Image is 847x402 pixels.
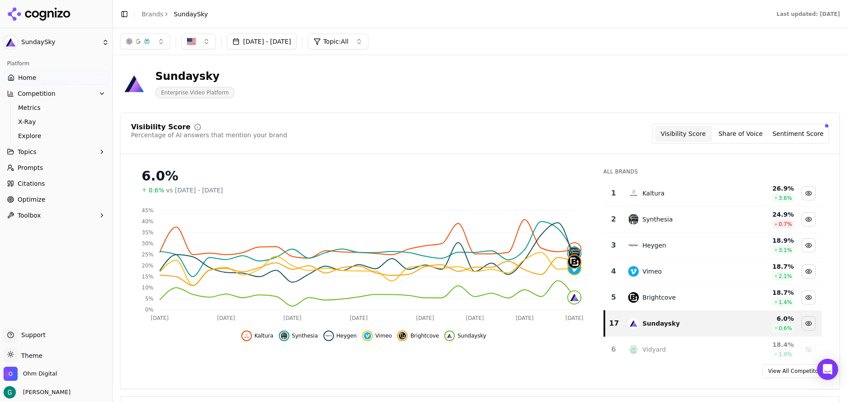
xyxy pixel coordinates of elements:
[642,215,673,224] div: Synthesia
[4,145,109,159] button: Topics
[604,311,822,337] tr: 17sundayskySundaysky6.0%0.6%Hide sundaysky data
[628,292,639,303] img: brightcove
[568,243,581,255] img: kaltura
[241,331,274,341] button: Hide kaltura data
[779,299,792,306] span: 1.4 %
[4,192,109,207] a: Optimize
[802,238,816,252] button: Hide heygen data
[779,247,792,254] span: 3.1 %
[15,116,98,128] a: X-Ray
[779,351,792,358] span: 1.9 %
[18,131,95,140] span: Explore
[18,103,95,112] span: Metrics
[628,240,639,251] img: heygen
[397,331,439,341] button: Hide brightcove data
[4,208,109,222] button: Toolbox
[737,262,794,271] div: 18.7 %
[145,296,154,302] tspan: 5%
[131,124,191,131] div: Visibility Score
[15,130,98,142] a: Explore
[375,332,392,339] span: Vimeo
[18,163,43,172] span: Prompts
[568,255,581,268] img: brightcove
[155,69,235,83] div: Sundaysky
[802,264,816,278] button: Hide vimeo data
[446,332,453,339] img: sundaysky
[142,218,154,225] tspan: 40%
[217,315,235,321] tspan: [DATE]
[19,388,71,396] span: [PERSON_NAME]
[642,189,664,198] div: Kaltura
[628,266,639,277] img: vimeo
[18,73,36,82] span: Home
[608,214,620,225] div: 2
[23,370,57,378] span: Ohm Digital
[4,71,109,85] a: Home
[142,252,154,258] tspan: 25%
[603,168,822,175] div: All Brands
[609,318,620,329] div: 17
[364,332,371,339] img: vimeo
[604,337,822,363] tr: 6vidyardVidyard18.4%1.9%Show vidyard data
[18,352,42,359] span: Theme
[628,318,639,329] img: sundaysky
[608,344,620,355] div: 6
[4,56,109,71] div: Platform
[227,34,297,49] button: [DATE] - [DATE]
[802,212,816,226] button: Hide synthesia data
[18,89,56,98] span: Competition
[802,186,816,200] button: Hide kaltura data
[142,168,586,184] div: 6.0%
[802,342,816,357] button: Show vidyard data
[21,38,98,46] span: SundaySky
[142,207,154,214] tspan: 45%
[4,35,18,49] img: SundaySky
[779,273,792,280] span: 2.1 %
[568,291,581,304] img: sundaysky
[292,332,318,339] span: Synthesia
[166,186,223,195] span: vs [DATE] - [DATE]
[243,332,250,339] img: kaltura
[142,10,208,19] nav: breadcrumb
[187,37,196,46] img: US
[4,367,57,381] button: Open organization switcher
[737,236,794,245] div: 18.9 %
[712,126,769,142] button: Share of Voice
[255,332,274,339] span: Kaltura
[145,307,154,313] tspan: 0%
[604,180,822,207] tr: 1kalturaKaltura26.9%3.6%Hide kaltura data
[18,211,41,220] span: Toolbox
[325,332,332,339] img: heygen
[142,274,154,280] tspan: 15%
[444,331,486,341] button: Hide sundaysky data
[604,207,822,233] tr: 2synthesiaSynthesia24.9%0.7%Hide synthesia data
[337,332,357,339] span: Heygen
[737,210,794,219] div: 24.9 %
[457,332,486,339] span: Sundaysky
[608,240,620,251] div: 3
[642,267,662,276] div: Vimeo
[142,285,154,291] tspan: 10%
[466,315,484,321] tspan: [DATE]
[608,292,620,303] div: 5
[628,344,639,355] img: vidyard
[802,316,816,331] button: Hide sundaysky data
[120,70,148,98] img: SundaySky
[4,386,16,398] img: Gwynne Ohm
[779,325,792,332] span: 0.6 %
[350,315,368,321] tspan: [DATE]
[608,188,620,199] div: 1
[142,263,154,269] tspan: 20%
[769,126,827,142] button: Sentiment Score
[15,101,98,114] a: Metrics
[323,37,349,46] span: Topic: All
[604,233,822,259] tr: 3heygenHeygen18.9%3.1%Hide heygen data
[18,117,95,126] span: X-Ray
[608,266,620,277] div: 4
[762,364,829,378] a: View All Competitors
[151,315,169,321] tspan: [DATE]
[18,195,45,204] span: Optimize
[568,248,581,260] img: synthesia
[149,186,165,195] span: 0.6%
[399,332,406,339] img: brightcove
